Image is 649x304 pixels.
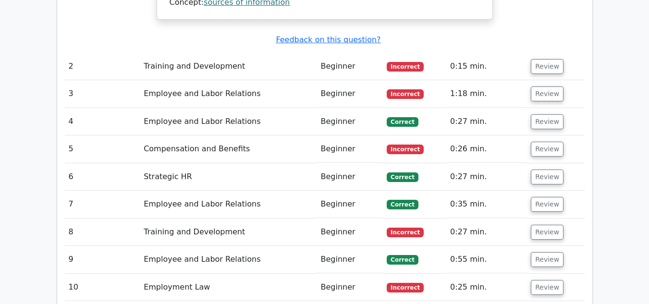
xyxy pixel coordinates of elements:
[317,191,383,218] td: Beginner
[446,219,527,246] td: 0:27 min.
[387,62,424,72] span: Incorrect
[531,114,563,129] button: Review
[387,283,424,292] span: Incorrect
[65,246,140,273] td: 9
[140,135,317,163] td: Compensation and Benefits
[317,219,383,246] td: Beginner
[65,108,140,135] td: 4
[446,274,527,301] td: 0:25 min.
[65,80,140,108] td: 3
[387,255,418,265] span: Correct
[65,191,140,218] td: 7
[276,35,380,44] a: Feedback on this question?
[65,53,140,80] td: 2
[531,59,563,74] button: Review
[317,53,383,80] td: Beginner
[317,135,383,163] td: Beginner
[446,53,527,80] td: 0:15 min.
[140,53,317,80] td: Training and Development
[387,200,418,209] span: Correct
[140,219,317,246] td: Training and Development
[446,135,527,163] td: 0:26 min.
[531,225,563,240] button: Review
[140,274,317,301] td: Employment Law
[531,197,563,212] button: Review
[317,274,383,301] td: Beginner
[531,280,563,295] button: Review
[317,80,383,108] td: Beginner
[531,252,563,267] button: Review
[140,80,317,108] td: Employee and Labor Relations
[531,170,563,184] button: Review
[531,142,563,157] button: Review
[140,191,317,218] td: Employee and Labor Relations
[446,191,527,218] td: 0:35 min.
[387,117,418,127] span: Correct
[65,274,140,301] td: 10
[317,108,383,135] td: Beginner
[446,108,527,135] td: 0:27 min.
[387,172,418,182] span: Correct
[317,163,383,191] td: Beginner
[65,219,140,246] td: 8
[387,89,424,99] span: Incorrect
[65,135,140,163] td: 5
[531,86,563,101] button: Review
[140,163,317,191] td: Strategic HR
[387,145,424,154] span: Incorrect
[446,246,527,273] td: 0:55 min.
[317,246,383,273] td: Beginner
[387,228,424,237] span: Incorrect
[140,246,317,273] td: Employee and Labor Relations
[65,163,140,191] td: 6
[446,163,527,191] td: 0:27 min.
[140,108,317,135] td: Employee and Labor Relations
[446,80,527,108] td: 1:18 min.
